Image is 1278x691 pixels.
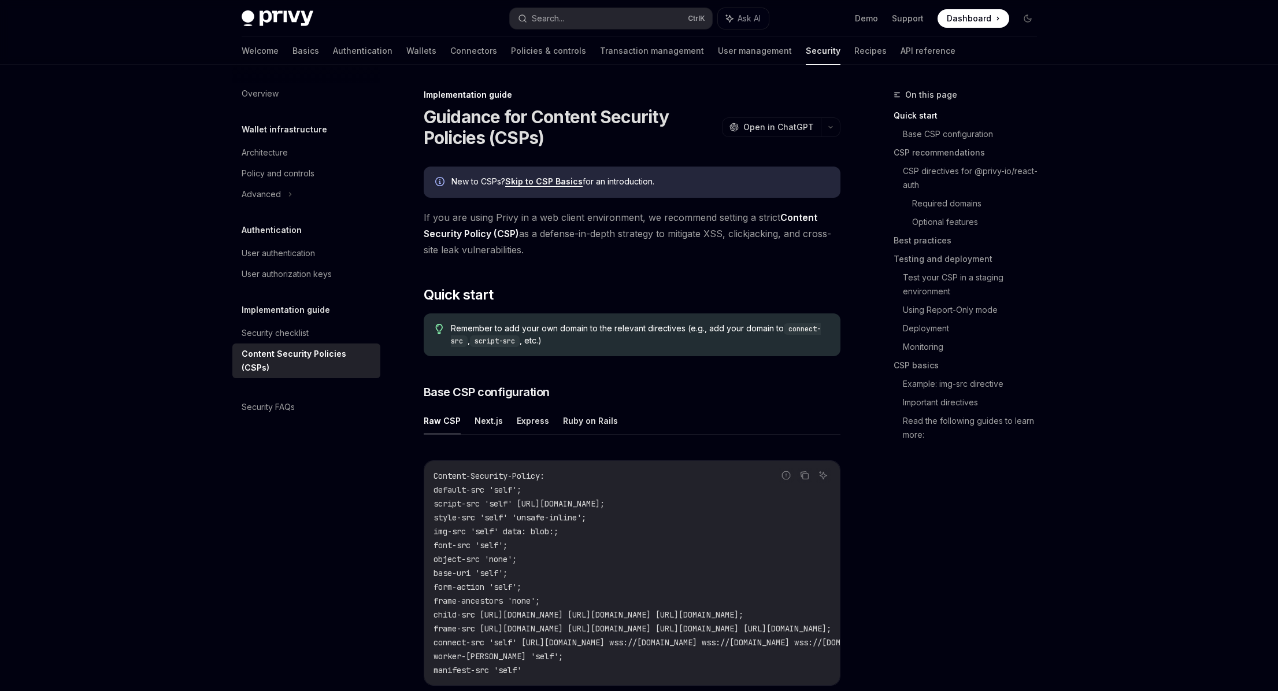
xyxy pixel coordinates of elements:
a: Using Report-Only mode [903,301,1046,319]
span: If you are using Privy in a web client environment, we recommend setting a strict as a defense-in... [424,209,840,258]
a: Base CSP configuration [903,125,1046,143]
span: default-src 'self'; [434,485,521,495]
a: Security checklist [232,323,380,343]
img: dark logo [242,10,313,27]
a: User authorization keys [232,264,380,284]
a: Read the following guides to learn more: [903,412,1046,444]
a: Recipes [854,37,887,65]
a: Architecture [232,142,380,163]
button: Ask AI [816,468,831,483]
a: API reference [901,37,955,65]
span: Base CSP configuration [424,384,550,400]
span: Ask AI [738,13,761,24]
button: Express [517,407,549,434]
div: New to CSPs? for an introduction. [451,176,829,189]
div: Policy and controls [242,167,314,180]
h5: Implementation guide [242,303,330,317]
span: base-uri 'self'; [434,568,508,578]
a: Testing and deployment [894,250,1046,268]
code: script-src [470,335,520,347]
span: img-src 'self' data: blob:; [434,526,558,537]
button: Report incorrect code [779,468,794,483]
div: Advanced [242,187,281,201]
a: Welcome [242,37,279,65]
a: Wallets [406,37,436,65]
button: Next.js [475,407,503,434]
span: Content-Security-Policy: [434,471,544,481]
a: Security FAQs [232,397,380,417]
a: Policies & controls [511,37,586,65]
span: frame-ancestors 'none'; [434,596,540,606]
h5: Authentication [242,223,302,237]
h1: Guidance for Content Security Policies (CSPs) [424,106,717,148]
span: script-src 'self' [URL][DOMAIN_NAME]; [434,498,605,509]
a: Required domains [912,194,1046,213]
a: Optional features [912,213,1046,231]
svg: Info [435,177,447,189]
span: On this page [905,88,957,102]
a: Important directives [903,393,1046,412]
button: Ruby on Rails [563,407,618,434]
span: font-src 'self'; [434,540,508,550]
span: child-src [URL][DOMAIN_NAME] [URL][DOMAIN_NAME] [URL][DOMAIN_NAME]; [434,609,743,620]
span: Remember to add your own domain to the relevant directives (e.g., add your domain to , , etc.) [451,323,828,347]
a: Skip to CSP Basics [505,176,583,187]
div: Architecture [242,146,288,160]
span: frame-src [URL][DOMAIN_NAME] [URL][DOMAIN_NAME] [URL][DOMAIN_NAME] [URL][DOMAIN_NAME]; [434,623,831,634]
div: Implementation guide [424,89,840,101]
a: Authentication [333,37,392,65]
span: Quick start [424,286,493,304]
a: Security [806,37,840,65]
a: CSP basics [894,356,1046,375]
span: object-src 'none'; [434,554,517,564]
div: User authorization keys [242,267,332,281]
span: connect-src 'self' [URL][DOMAIN_NAME] wss://[DOMAIN_NAME] wss://[DOMAIN_NAME] wss://[DOMAIN_NAME]... [434,637,1086,648]
div: Search... [532,12,564,25]
button: Raw CSP [424,407,461,434]
a: Connectors [450,37,497,65]
a: Basics [292,37,319,65]
div: Overview [242,87,279,101]
a: Policy and controls [232,163,380,184]
span: Ctrl K [688,14,705,23]
a: Transaction management [600,37,704,65]
a: Demo [855,13,878,24]
div: Security checklist [242,326,309,340]
a: Overview [232,83,380,104]
button: Toggle dark mode [1018,9,1037,28]
div: User authentication [242,246,315,260]
a: User authentication [232,243,380,264]
a: Deployment [903,319,1046,338]
span: style-src 'self' 'unsafe-inline'; [434,512,586,523]
span: Dashboard [947,13,991,24]
button: Open in ChatGPT [722,117,821,137]
span: manifest-src 'self' [434,665,521,675]
span: Open in ChatGPT [743,121,814,133]
button: Search...CtrlK [510,8,712,29]
div: Security FAQs [242,400,295,414]
a: Quick start [894,106,1046,125]
a: Best practices [894,231,1046,250]
a: CSP directives for @privy-io/react-auth [903,162,1046,194]
a: User management [718,37,792,65]
a: Dashboard [938,9,1009,28]
a: CSP recommendations [894,143,1046,162]
a: Monitoring [903,338,1046,356]
a: Example: img-src directive [903,375,1046,393]
a: Content Security Policies (CSPs) [232,343,380,378]
a: Support [892,13,924,24]
button: Ask AI [718,8,769,29]
h5: Wallet infrastructure [242,123,327,136]
span: worker-[PERSON_NAME] 'self'; [434,651,563,662]
button: Copy the contents from the code block [797,468,812,483]
span: form-action 'self'; [434,582,521,592]
a: Test your CSP in a staging environment [903,268,1046,301]
code: connect-src [451,323,821,347]
svg: Tip [435,324,443,334]
div: Content Security Policies (CSPs) [242,347,373,375]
